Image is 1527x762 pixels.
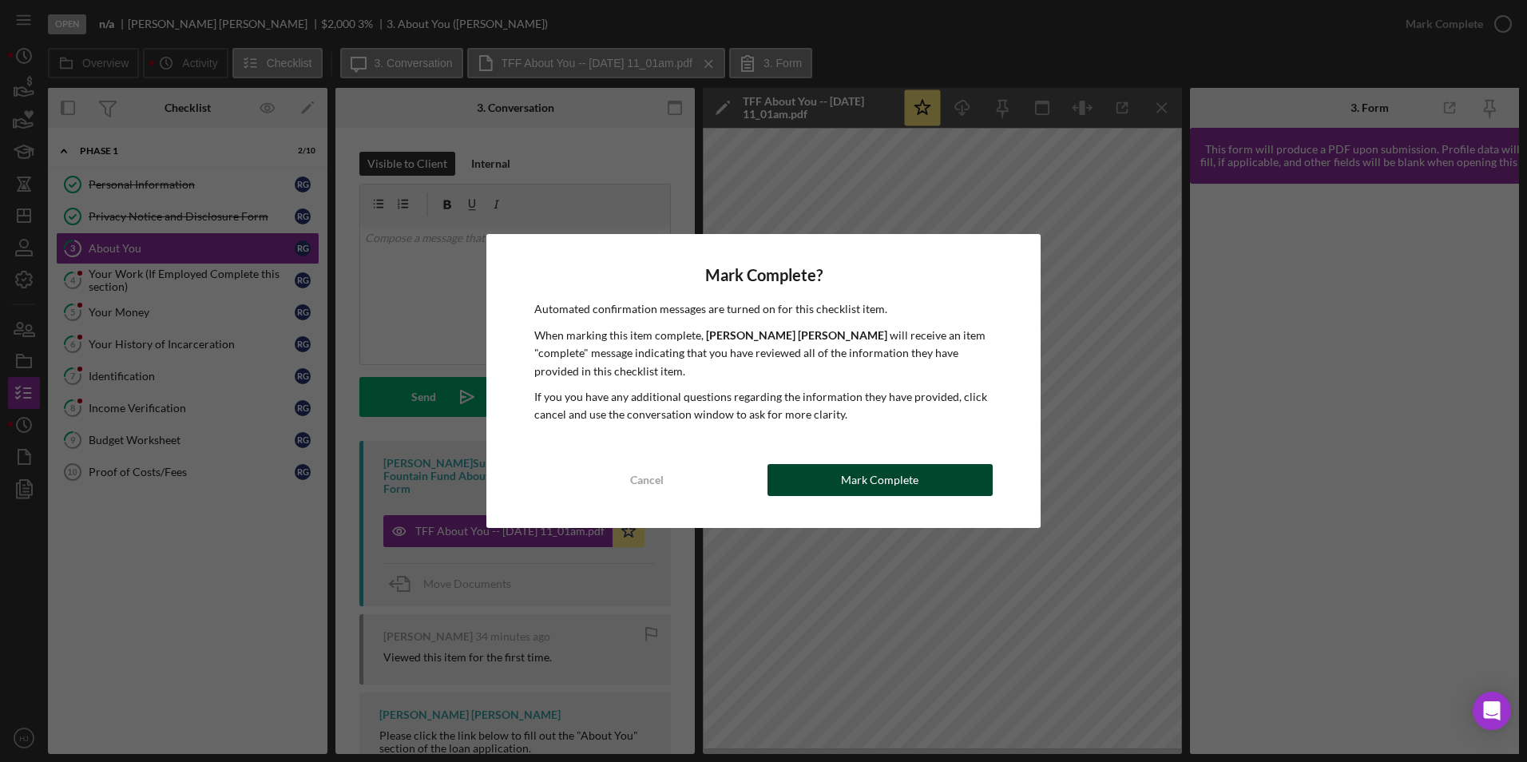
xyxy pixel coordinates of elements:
[534,327,993,380] p: When marking this item complete, will receive an item "complete" message indicating that you have...
[1473,692,1511,730] div: Open Intercom Messenger
[534,464,760,496] button: Cancel
[534,300,993,318] p: Automated confirmation messages are turned on for this checklist item.
[630,464,664,496] div: Cancel
[534,388,993,424] p: If you you have any additional questions regarding the information they have provided, click canc...
[534,266,993,284] h4: Mark Complete?
[767,464,993,496] button: Mark Complete
[841,464,918,496] div: Mark Complete
[706,328,887,342] b: [PERSON_NAME] [PERSON_NAME]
